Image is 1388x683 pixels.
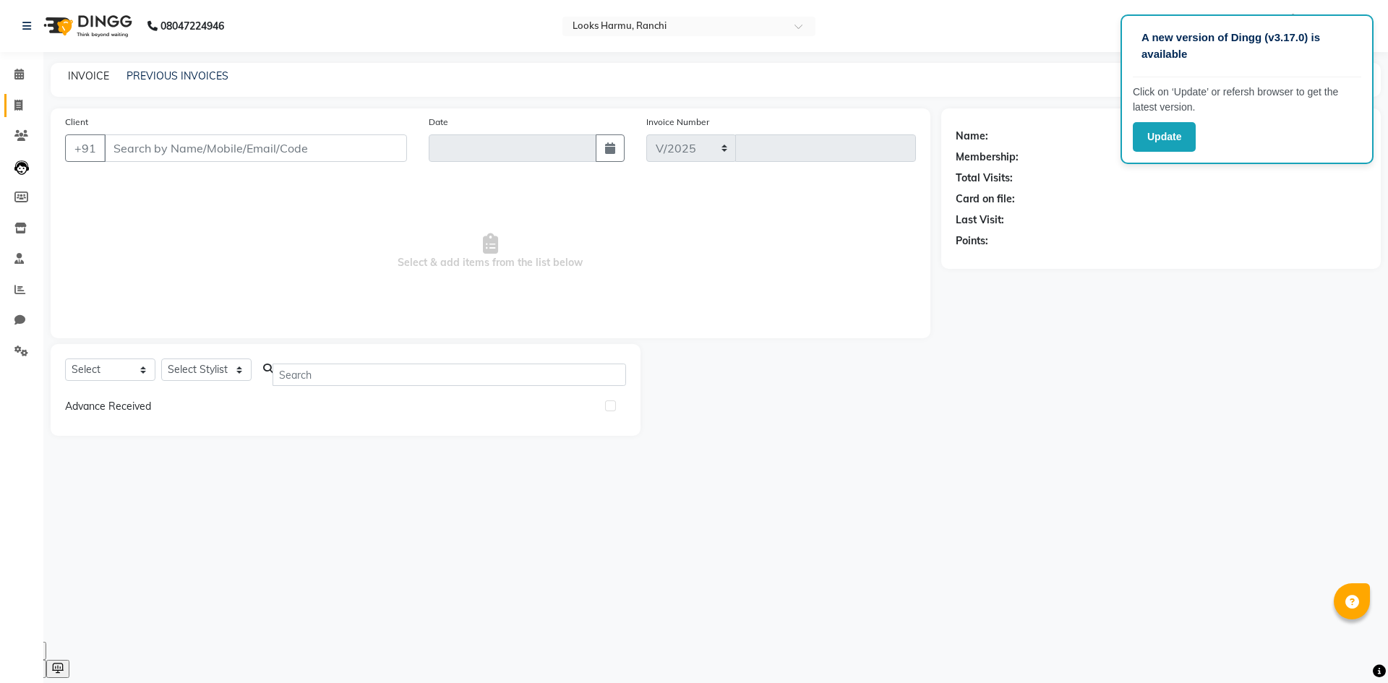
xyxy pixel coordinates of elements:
span: Select & add items from the list below [65,179,916,324]
label: Client [65,116,88,129]
div: Points: [956,233,988,249]
div: Advance Received [65,399,151,414]
div: Total Visits: [956,171,1013,186]
div: Membership: [956,150,1019,165]
div: Name: [956,129,988,144]
label: Date [429,116,448,129]
button: Create New [1119,69,1202,91]
input: Search by Name/Mobile/Email/Code [104,134,407,162]
button: Update [1133,122,1196,152]
p: A new version of Dingg (v3.17.0) is available [1141,30,1353,62]
label: Invoice Number [646,116,709,129]
div: Last Visit: [956,212,1004,228]
button: +91 [65,134,106,162]
div: Card on file: [956,192,1015,207]
img: logo [37,6,136,46]
b: 08047224946 [160,6,224,46]
img: Manager [1285,13,1310,38]
iframe: chat widget [1327,625,1374,669]
a: INVOICE [68,69,109,82]
a: PREVIOUS INVOICES [127,69,228,82]
p: Click on ‘Update’ or refersh browser to get the latest version. [1133,85,1361,115]
input: Search [273,364,626,386]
